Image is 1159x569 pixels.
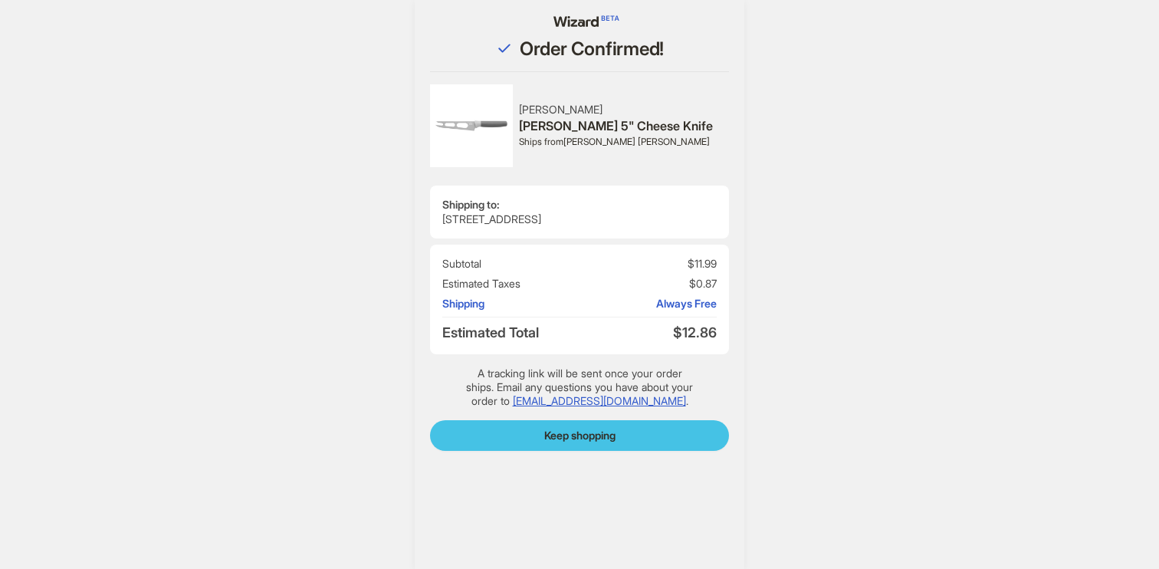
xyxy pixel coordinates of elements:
[519,136,729,148] div: Ships from [PERSON_NAME] [PERSON_NAME]
[442,324,576,341] span: Estimated Total
[442,257,576,271] span: Subtotal
[442,277,576,291] span: Estimated Taxes
[583,257,717,271] span: $11.99
[430,420,729,451] button: Keep shopping
[430,39,729,59] h1: Order Confirmed!
[430,367,729,409] span: A tracking link will be sent once your order ships. Email any questions you have about your order...
[583,297,717,311] span: Always Free
[442,198,717,212] span: Shipping to:
[513,394,686,407] a: [EMAIL_ADDRESS][DOMAIN_NAME]
[430,84,513,167] img: BergHOFF Leo 5" Cheese Knife
[442,297,576,311] span: Shipping
[442,212,717,226] span: [STREET_ADDRESS]
[583,277,717,291] span: $0.87
[583,324,717,341] span: $12.86
[544,429,616,442] span: Keep shopping
[519,118,729,134] div: [PERSON_NAME] 5" Cheese Knife
[519,103,729,117] div: [PERSON_NAME]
